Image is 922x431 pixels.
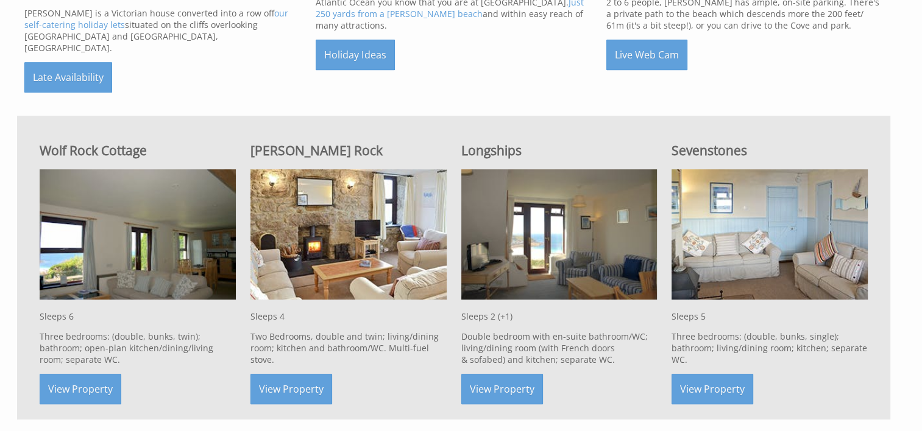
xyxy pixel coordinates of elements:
h2: Longships [461,142,658,159]
a: Holiday Ideas [316,40,395,70]
p: [PERSON_NAME] is a Victorian house converted into a row of situated on the cliffs overlooking [GE... [24,7,301,54]
a: View Property [672,374,753,404]
a: Late Availability [24,62,112,93]
a: Live Web Cam [606,40,687,70]
h2: Sevenstones [672,142,868,159]
font: Sleeps 6 [40,310,74,322]
font: Sleeps 5 [672,310,706,322]
font: Three bedrooms: (double, bunks, twin); bathroom; open-plan kitchen/dining/living room; separate WC. [40,331,213,365]
font: Sleeps 4 [250,310,285,322]
a: View Property [40,374,121,404]
font: Two Bedrooms, double and twin; living/dining room; kitchen and bathroom/WC. Multi-fuel stove. [250,331,439,365]
a: View Property [461,374,543,404]
font: Sleeps 2 (+1) [461,310,512,322]
a: View Property [250,374,332,404]
font: Double bedroom with en-suite bathroom/WC; living/dining room (with French doors & sofabed) and ki... [461,331,648,365]
h2: [PERSON_NAME] Rock [250,142,447,159]
a: four self-catering holiday lets [24,7,288,30]
font: Three bedrooms: (double, bunks, single); bathroom; living/dining room; kitchen; separate WC. [672,331,867,365]
h2: Wolf Rock Cottage [40,142,236,159]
